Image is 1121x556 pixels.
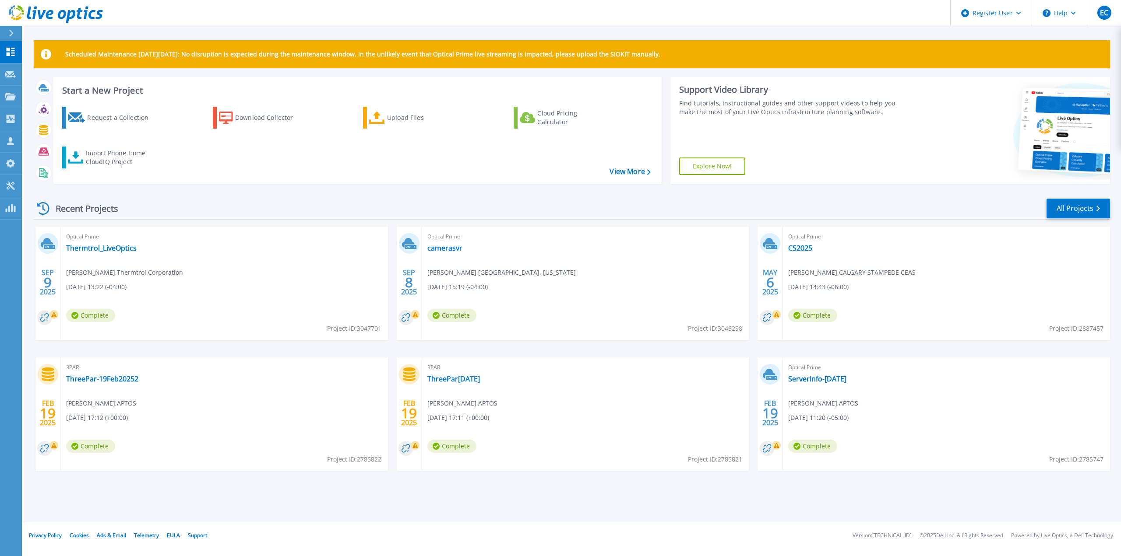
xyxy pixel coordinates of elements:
[788,268,916,277] span: [PERSON_NAME] , CALGARY STAMPEDE CEAS
[65,51,660,58] p: Scheduled Maintenance [DATE][DATE]: No disruption is expected during the maintenance window. In t...
[788,399,858,408] span: [PERSON_NAME] , APTOS
[427,374,480,383] a: ThreePar[DATE]
[86,149,154,166] div: Import Phone Home CloudIQ Project
[405,279,413,286] span: 8
[66,244,137,252] a: Thermtrol_LiveOptics
[766,279,774,286] span: 6
[62,107,160,129] a: Request a Collection
[762,397,779,429] div: FEB 2025
[788,374,846,383] a: ServerInfo-[DATE]
[327,455,381,464] span: Project ID: 2785822
[167,532,180,539] a: EULA
[610,168,650,176] a: View More
[427,413,489,423] span: [DATE] 17:11 (+00:00)
[66,413,128,423] span: [DATE] 17:12 (+00:00)
[66,399,136,408] span: [PERSON_NAME] , APTOS
[134,532,159,539] a: Telemetry
[188,532,207,539] a: Support
[427,268,576,277] span: [PERSON_NAME] , [GEOGRAPHIC_DATA], [US_STATE]
[327,324,381,333] span: Project ID: 3047701
[401,397,417,429] div: FEB 2025
[66,232,383,241] span: Optical Prime
[66,363,383,372] span: 3PAR
[427,282,488,292] span: [DATE] 15:19 (-04:00)
[537,109,607,126] div: Cloud Pricing Calculator
[427,399,497,408] span: [PERSON_NAME] , APTOS
[387,109,457,126] div: Upload Files
[788,363,1105,372] span: Optical Prime
[213,107,310,129] a: Download Collector
[688,324,742,333] span: Project ID: 3046298
[66,268,183,277] span: [PERSON_NAME] , Thermtrol Corporation
[66,440,115,453] span: Complete
[427,232,744,241] span: Optical Prime
[70,532,89,539] a: Cookies
[762,409,778,417] span: 19
[427,309,476,322] span: Complete
[87,109,157,126] div: Request a Collection
[853,533,912,539] li: Version: [TECHNICAL_ID]
[688,455,742,464] span: Project ID: 2785821
[1011,533,1113,539] li: Powered by Live Optics, a Dell Technology
[679,99,906,116] div: Find tutorials, instructional guides and other support videos to help you make the most of your L...
[401,409,417,417] span: 19
[788,413,849,423] span: [DATE] 11:20 (-05:00)
[1047,199,1110,218] a: All Projects
[66,309,115,322] span: Complete
[40,409,56,417] span: 19
[679,157,746,175] a: Explore Now!
[401,266,417,298] div: SEP 2025
[514,107,611,129] a: Cloud Pricing Calculator
[235,109,305,126] div: Download Collector
[39,266,56,298] div: SEP 2025
[62,86,650,95] h3: Start a New Project
[788,282,849,292] span: [DATE] 14:43 (-06:00)
[920,533,1003,539] li: © 2025 Dell Inc. All Rights Reserved
[427,244,462,252] a: camerasvr
[427,440,476,453] span: Complete
[762,266,779,298] div: MAY 2025
[427,363,744,372] span: 3PAR
[39,397,56,429] div: FEB 2025
[44,279,52,286] span: 9
[1049,455,1103,464] span: Project ID: 2785747
[34,198,130,219] div: Recent Projects
[66,374,138,383] a: ThreePar-19Feb20252
[29,532,62,539] a: Privacy Policy
[363,107,461,129] a: Upload Files
[788,244,812,252] a: CS2025
[97,532,126,539] a: Ads & Email
[1100,9,1108,16] span: EC
[788,309,837,322] span: Complete
[679,84,906,95] div: Support Video Library
[1049,324,1103,333] span: Project ID: 2887457
[788,440,837,453] span: Complete
[788,232,1105,241] span: Optical Prime
[66,282,127,292] span: [DATE] 13:22 (-04:00)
